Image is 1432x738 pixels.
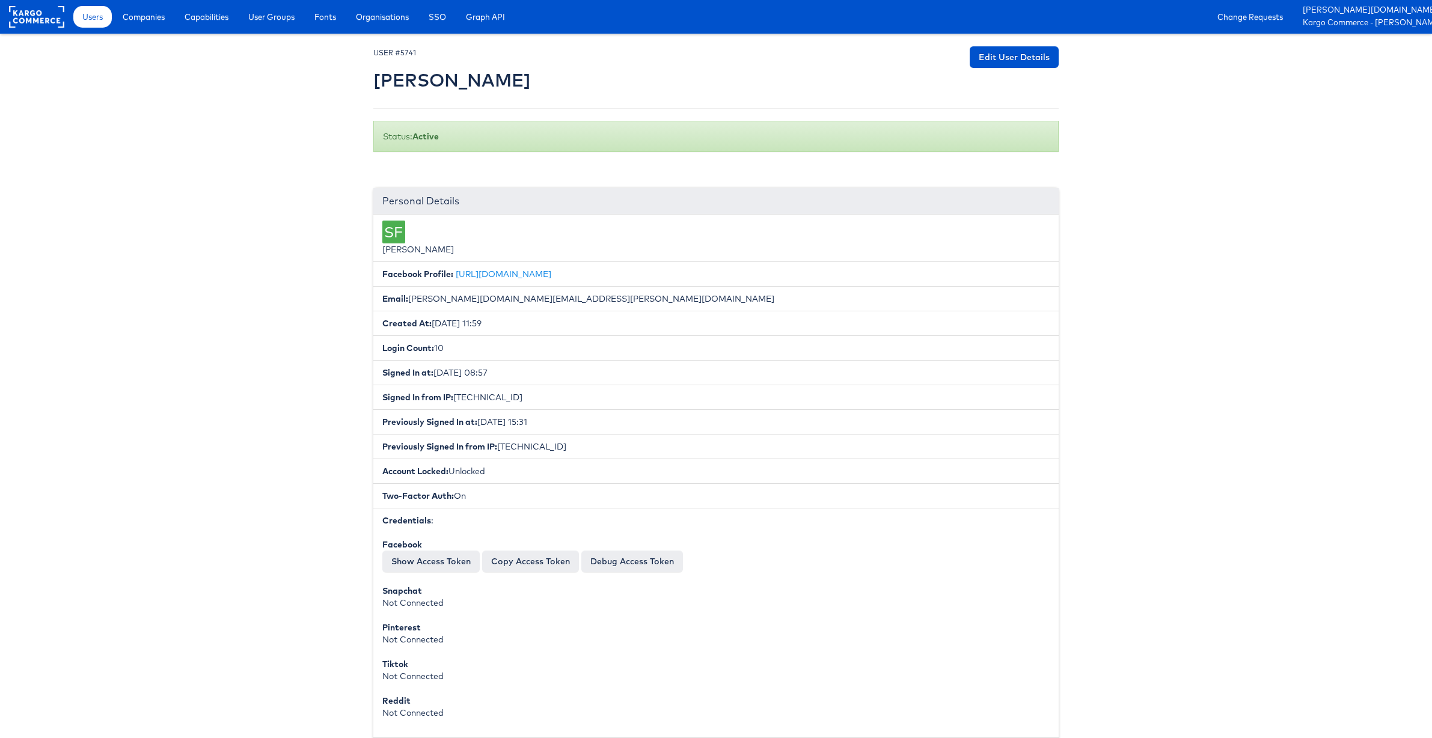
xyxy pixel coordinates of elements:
b: Credentials [382,515,431,526]
b: Facebook [382,539,422,550]
b: Previously Signed In at: [382,416,477,427]
div: Not Connected [382,658,1050,682]
a: Kargo Commerce - [PERSON_NAME] [1303,17,1423,29]
li: [TECHNICAL_ID] [373,434,1059,459]
b: Email: [382,293,408,304]
b: Two-Factor Auth: [382,490,454,501]
b: Created At: [382,318,432,329]
b: Previously Signed In from IP: [382,441,497,452]
li: [DATE] 11:59 [373,311,1059,336]
span: Fonts [314,11,336,23]
span: Capabilities [185,11,228,23]
a: [PERSON_NAME][DOMAIN_NAME][EMAIL_ADDRESS][PERSON_NAME][DOMAIN_NAME] [1303,4,1423,17]
small: USER #5741 [373,48,416,57]
li: : [373,508,1059,738]
b: Reddit [382,695,411,706]
a: Edit User Details [970,46,1059,68]
a: Graph API [457,6,514,28]
li: [DATE] 15:31 [373,409,1059,435]
li: [DATE] 08:57 [373,360,1059,385]
li: [PERSON_NAME] [373,215,1059,262]
b: Facebook Profile: [382,269,453,279]
a: Change Requests [1208,6,1292,28]
li: [PERSON_NAME][DOMAIN_NAME][EMAIL_ADDRESS][PERSON_NAME][DOMAIN_NAME] [373,286,1059,311]
a: Fonts [305,6,345,28]
div: Not Connected [382,585,1050,609]
span: Graph API [466,11,505,23]
a: Organisations [347,6,418,28]
div: Not Connected [382,621,1050,645]
div: Personal Details [373,188,1059,215]
b: Active [412,131,439,142]
span: User Groups [248,11,295,23]
span: SSO [429,11,446,23]
b: Signed In at: [382,367,433,378]
div: Status: [373,121,1059,152]
h2: [PERSON_NAME] [373,70,531,90]
span: Companies [123,11,165,23]
li: On [373,483,1059,508]
a: SSO [420,6,455,28]
b: Signed In from IP: [382,392,453,403]
b: Snapchat [382,585,422,596]
button: Show Access Token [382,550,480,572]
a: Users [73,6,112,28]
b: Account Locked: [382,466,448,477]
a: Debug Access Token [581,550,683,572]
span: Organisations [356,11,409,23]
a: [URL][DOMAIN_NAME] [456,269,551,279]
span: Users [82,11,103,23]
a: Capabilities [176,6,237,28]
b: Tiktok [382,659,408,669]
a: User Groups [239,6,304,28]
li: Unlocked [373,459,1059,484]
li: [TECHNICAL_ID] [373,385,1059,410]
li: 10 [373,335,1059,361]
button: Copy Access Token [482,550,579,572]
div: Not Connected [382,695,1050,719]
div: SF [382,221,405,243]
b: Login Count: [382,343,434,353]
b: Pinterest [382,622,421,633]
a: Companies [114,6,174,28]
